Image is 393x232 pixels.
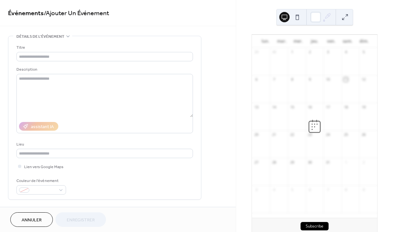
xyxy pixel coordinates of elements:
[343,132,348,137] div: 25
[308,187,312,192] div: 6
[16,44,192,51] div: Titre
[254,105,259,109] div: 13
[343,160,348,165] div: 1
[272,105,277,109] div: 14
[343,187,348,192] div: 8
[325,132,330,137] div: 24
[254,50,259,55] div: 29
[308,160,312,165] div: 30
[22,217,42,224] span: Annuler
[272,187,277,192] div: 4
[301,222,329,230] button: Subscribe
[290,77,294,82] div: 8
[343,77,348,82] div: 11
[254,160,259,165] div: 27
[361,50,366,55] div: 5
[16,66,192,73] div: Description
[8,7,44,20] a: Événements
[308,132,312,137] div: 23
[323,35,339,48] div: ven.
[308,77,312,82] div: 9
[361,105,366,109] div: 19
[308,50,312,55] div: 2
[290,132,294,137] div: 22
[272,132,277,137] div: 21
[290,50,294,55] div: 1
[254,77,259,82] div: 6
[306,35,323,48] div: jeu.
[325,50,330,55] div: 3
[361,77,366,82] div: 12
[44,7,109,20] span: / Ajouter Un Événement
[325,105,330,109] div: 17
[339,35,356,48] div: sam.
[361,132,366,137] div: 26
[361,187,366,192] div: 9
[273,35,290,48] div: mar.
[257,35,273,48] div: lun.
[16,33,64,40] span: Détails de l’événement
[290,105,294,109] div: 15
[16,141,192,148] div: Lieu
[343,105,348,109] div: 18
[290,160,294,165] div: 29
[343,50,348,55] div: 4
[272,160,277,165] div: 28
[272,50,277,55] div: 30
[254,132,259,137] div: 20
[325,160,330,165] div: 31
[24,164,63,170] span: Lien vers Google Maps
[325,77,330,82] div: 10
[325,187,330,192] div: 7
[290,187,294,192] div: 5
[356,35,372,48] div: dim.
[16,177,65,184] div: Couleur de l'événement
[10,212,53,227] button: Annuler
[272,77,277,82] div: 7
[254,187,259,192] div: 3
[308,105,312,109] div: 16
[361,160,366,165] div: 2
[290,35,306,48] div: mer.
